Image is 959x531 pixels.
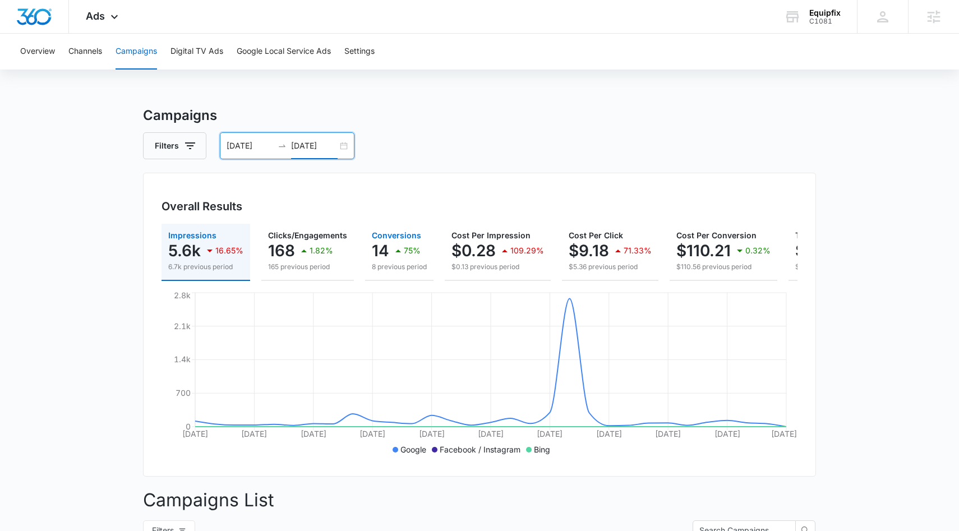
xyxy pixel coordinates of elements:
tspan: [DATE] [419,429,445,438]
p: $110.21 [676,242,731,260]
button: Filters [143,132,206,159]
button: Digital TV Ads [170,34,223,70]
p: 8 previous period [372,262,427,272]
button: Google Local Service Ads [237,34,331,70]
tspan: 1.4k [174,354,191,364]
tspan: [DATE] [771,429,797,438]
p: 165 previous period [268,262,347,272]
h3: Campaigns [143,105,816,126]
p: 6.7k previous period [168,262,243,272]
span: Cost Per Conversion [676,230,757,240]
tspan: [DATE] [478,429,504,438]
p: 168 [268,242,295,260]
span: Impressions [168,230,216,240]
p: 75% [404,247,421,255]
tspan: [DATE] [537,429,563,438]
input: Start date [227,140,273,152]
p: 14 [372,242,389,260]
p: 16.65% [215,247,243,255]
p: $0.13 previous period [451,262,544,272]
tspan: [DATE] [714,429,740,438]
button: Campaigns [116,34,157,70]
tspan: 700 [176,388,191,398]
span: Conversions [372,230,421,240]
span: Ads [86,10,105,22]
p: Campaigns List [143,487,816,514]
tspan: [DATE] [301,429,326,438]
button: Channels [68,34,102,70]
p: 109.29% [510,247,544,255]
p: $5.36 previous period [569,262,652,272]
p: 5.6k [168,242,201,260]
p: 1.82% [310,247,333,255]
span: Clicks/Engagements [268,230,347,240]
tspan: [DATE] [241,429,267,438]
p: Facebook / Instagram [440,444,520,455]
button: Settings [344,34,375,70]
input: End date [291,140,338,152]
p: $110.56 previous period [676,262,771,272]
tspan: 2.8k [174,290,191,300]
h3: Overall Results [162,198,242,215]
tspan: [DATE] [596,429,622,438]
p: $1,543.00 [795,242,872,260]
tspan: 0 [186,422,191,431]
span: swap-right [278,141,287,150]
div: account id [809,17,841,25]
p: Google [400,444,426,455]
span: Cost Per Impression [451,230,531,240]
p: Bing [534,444,550,455]
tspan: [DATE] [655,429,681,438]
p: 71.33% [624,247,652,255]
tspan: 2.1k [174,321,191,331]
p: $0.28 [451,242,496,260]
button: Overview [20,34,55,70]
tspan: [DATE] [359,429,385,438]
p: $9.18 [569,242,609,260]
tspan: [DATE] [182,429,208,438]
span: to [278,141,287,150]
span: Cost Per Click [569,230,623,240]
p: $884.52 previous period [795,262,915,272]
div: account name [809,8,841,17]
p: 0.32% [745,247,771,255]
span: Total Spend [795,230,841,240]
